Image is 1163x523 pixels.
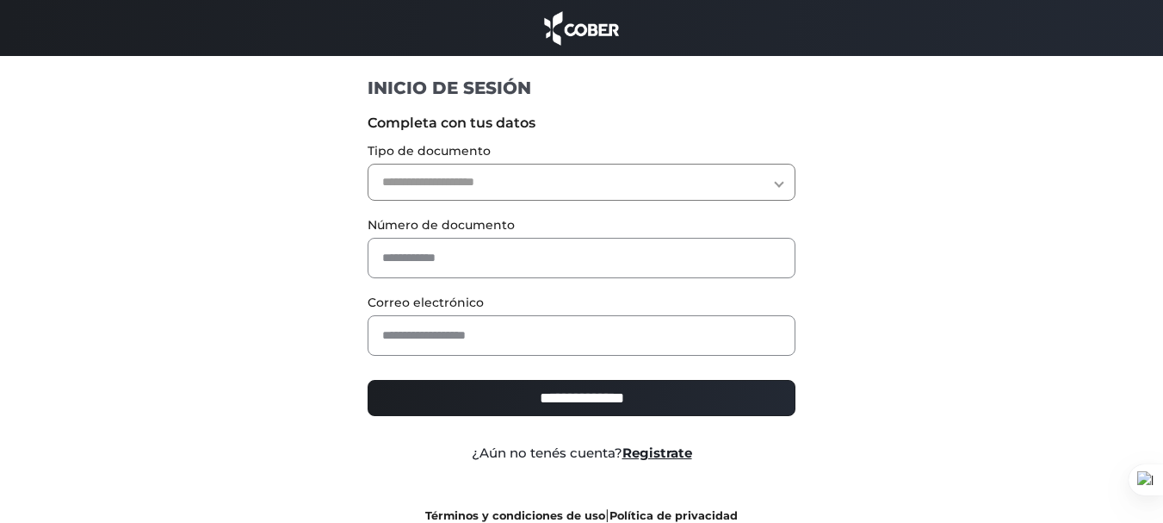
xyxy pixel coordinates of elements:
img: cober_marca.png [540,9,624,47]
label: Completa con tus datos [368,113,795,134]
label: Correo electrónico [368,294,795,312]
a: Política de privacidad [609,509,738,522]
label: Número de documento [368,216,795,234]
a: Términos y condiciones de uso [425,509,605,522]
a: Registrate [622,445,692,461]
h1: INICIO DE SESIÓN [368,77,795,99]
label: Tipo de documento [368,142,795,160]
div: ¿Aún no tenés cuenta? [355,444,808,464]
